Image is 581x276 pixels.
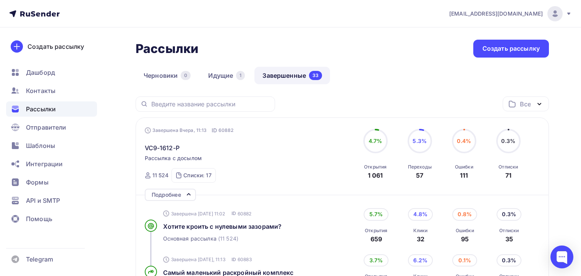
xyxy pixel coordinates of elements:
a: Идущие1 [200,67,253,84]
div: 71 [505,171,511,180]
a: [EMAIL_ADDRESS][DOMAIN_NAME] [449,6,572,21]
span: Отправители [26,123,66,132]
span: 4.7% [369,138,382,144]
div: 32 [413,234,427,244]
a: Завершенные33 [254,67,330,84]
h2: Рассылки [136,41,198,56]
a: Черновики0 [136,67,199,84]
div: 11 524 [152,172,169,179]
span: Telegram [26,255,53,264]
div: 6.2% [408,254,433,266]
a: Отправители [6,120,97,135]
span: 0.3% [501,138,515,144]
span: Шаблоны [26,141,55,150]
a: Формы [6,175,97,190]
span: 0.4% [457,138,471,144]
div: Ошибки [455,164,473,170]
div: Подробнее [152,190,181,199]
span: [EMAIL_ADDRESS][DOMAIN_NAME] [449,10,543,18]
div: 3.7% [364,254,388,266]
span: 60883 [238,256,252,263]
div: 111 [460,171,468,180]
a: Рассылки [6,101,97,117]
div: 1 [236,71,245,80]
span: Рассылки [26,104,56,114]
input: Введите название рассылки [151,100,270,108]
div: 0 [181,71,191,80]
span: Завершена [DATE], 11:13 [171,256,225,263]
span: Контакты [26,86,55,95]
span: Завершена [DATE] 11:02 [171,210,225,217]
span: Дашборд [26,68,55,77]
span: 5.3% [413,138,427,144]
span: Хотите кроить с нулевыми зазорами? [163,223,282,230]
span: (11 524) [218,235,238,242]
div: 1 061 [368,171,383,180]
span: Интеграции [26,159,63,168]
span: ID [212,127,217,134]
div: 4.8% [408,208,433,220]
div: Клики [413,228,427,234]
div: 0.1% [452,254,477,266]
div: Переходы [408,164,432,170]
div: 0.3% [497,208,521,220]
div: 5.7% [364,208,388,220]
a: Дашборд [6,65,97,80]
div: Ошибки [456,228,474,234]
div: Создать рассылку [482,44,540,53]
div: Открытия [365,228,387,234]
span: Рассылка с досылом [145,154,202,162]
div: 33 [309,71,322,80]
span: Формы [26,178,49,187]
span: API и SMTP [26,196,60,205]
span: ID [231,256,236,263]
div: 95 [456,234,474,244]
div: 0.3% [497,254,521,266]
div: 659 [365,234,387,244]
div: Открытия [364,164,387,170]
div: 0.8% [452,208,477,220]
span: 60882 [218,127,234,134]
span: Основная рассылка [163,235,217,242]
a: Контакты [6,83,97,98]
span: ID [231,210,236,217]
div: Списки: 17 [183,172,211,179]
div: Отписки [498,164,518,170]
div: 57 [416,171,423,180]
div: Все [520,99,531,109]
div: Отписки [499,228,519,234]
div: Завершена Вчера, 11:13 [145,127,234,134]
div: 35 [499,234,519,244]
a: Шаблоны [6,138,97,153]
span: VC9-1612-P [145,143,180,152]
div: Создать рассылку [28,42,84,51]
a: Хотите кроить с нулевыми зазорами? [163,222,337,231]
span: 60882 [238,210,252,217]
button: Все [503,96,549,111]
span: Помощь [26,214,52,223]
